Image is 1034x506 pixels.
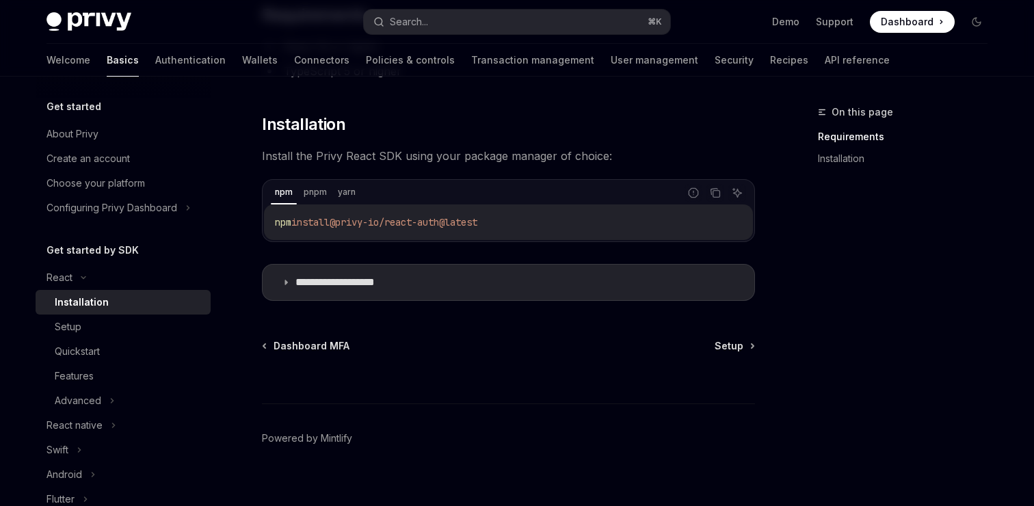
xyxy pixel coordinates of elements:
button: Toggle dark mode [966,11,987,33]
a: Demo [772,15,799,29]
span: Setup [715,339,743,353]
a: Create an account [36,146,211,171]
a: Welcome [47,44,90,77]
a: Support [816,15,853,29]
span: Installation [262,114,345,135]
button: Copy the contents from the code block [706,184,724,202]
a: Dashboard MFA [263,339,349,353]
a: Choose your platform [36,171,211,196]
div: pnpm [300,184,331,200]
div: Setup [55,319,81,335]
span: Install the Privy React SDK using your package manager of choice: [262,146,755,165]
div: React native [47,417,103,434]
a: Transaction management [471,44,594,77]
div: Configuring Privy Dashboard [47,200,177,216]
div: Android [47,466,82,483]
button: Ask AI [728,184,746,202]
a: Powered by Mintlify [262,431,352,445]
a: API reference [825,44,890,77]
a: User management [611,44,698,77]
span: On this page [832,104,893,120]
div: Quickstart [55,343,100,360]
div: About Privy [47,126,98,142]
div: Swift [47,442,68,458]
span: @privy-io/react-auth@latest [330,216,477,228]
a: Quickstart [36,339,211,364]
a: Authentication [155,44,226,77]
div: yarn [334,184,360,200]
span: npm [275,216,291,228]
a: Setup [36,315,211,339]
a: Wallets [242,44,278,77]
div: npm [271,184,297,200]
h5: Get started [47,98,101,115]
a: Requirements [818,126,998,148]
div: Features [55,368,94,384]
div: Create an account [47,150,130,167]
div: React [47,269,72,286]
a: Policies & controls [366,44,455,77]
div: Search... [390,14,428,30]
button: Report incorrect code [685,184,702,202]
span: Dashboard MFA [274,339,349,353]
img: dark logo [47,12,131,31]
a: Installation [818,148,998,170]
span: Dashboard [881,15,933,29]
a: Features [36,364,211,388]
div: Choose your platform [47,175,145,191]
a: Dashboard [870,11,955,33]
h5: Get started by SDK [47,242,139,258]
a: Installation [36,290,211,315]
a: Setup [715,339,754,353]
button: Search...⌘K [364,10,670,34]
span: install [291,216,330,228]
div: Advanced [55,392,101,409]
a: Connectors [294,44,349,77]
a: Recipes [770,44,808,77]
a: Security [715,44,754,77]
a: Basics [107,44,139,77]
span: ⌘ K [648,16,662,27]
a: About Privy [36,122,211,146]
div: Installation [55,294,109,310]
